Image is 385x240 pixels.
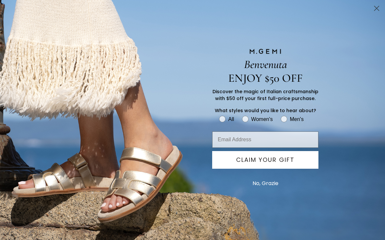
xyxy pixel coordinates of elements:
div: Women's [251,116,273,122]
span: Discover the magic of Italian craftsmanship with $50 off your first full-price purchase. [213,88,318,102]
button: Close dialog [371,3,382,14]
span: ENJOY $50 OFF [228,71,303,85]
button: No, Grazie [249,175,282,192]
img: M.GEMI [249,48,282,54]
div: Men's [290,116,304,122]
span: What styles would you like to hear about? [215,107,316,114]
button: CLAIM YOUR GIFT [212,151,318,169]
span: Benvenuta [244,58,287,71]
input: Email Address [212,131,318,148]
div: All [228,116,234,122]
